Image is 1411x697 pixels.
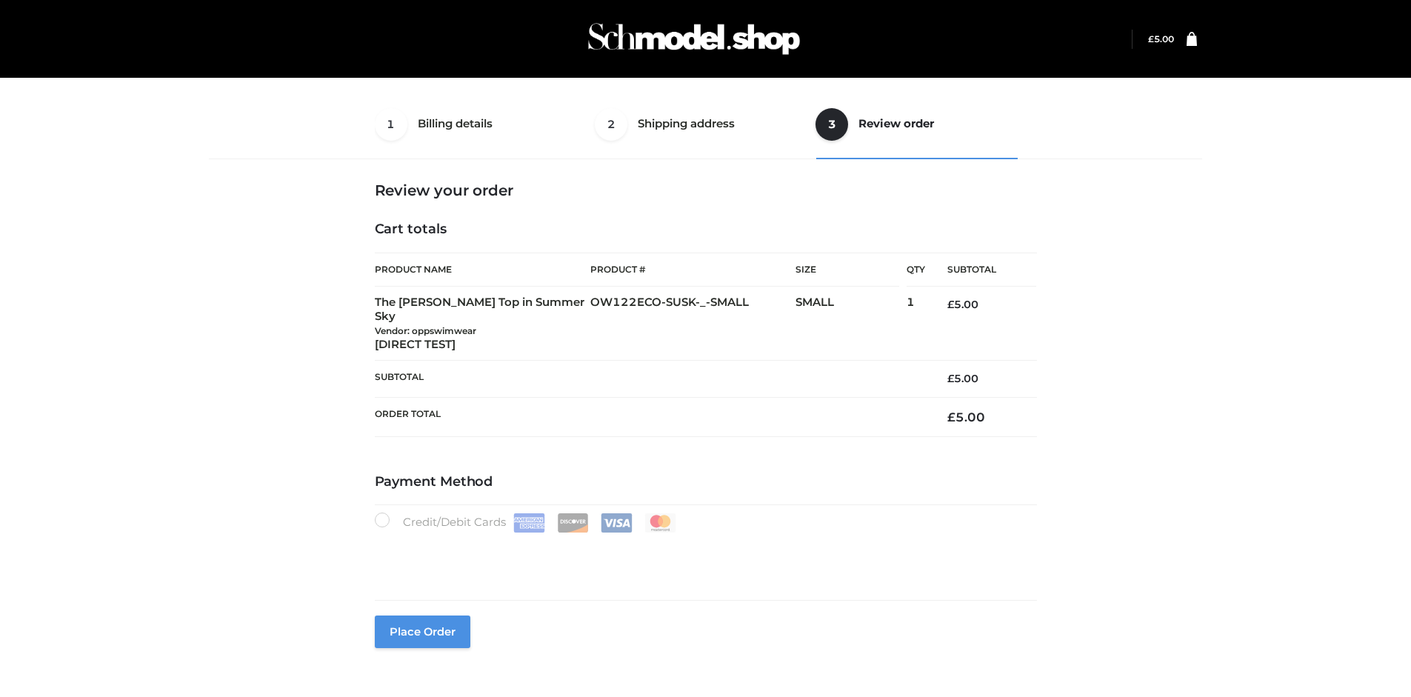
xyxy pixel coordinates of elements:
img: Amex [513,513,545,533]
label: Credit/Debit Cards [375,513,678,533]
td: OW122ECO-SUSK-_-SMALL [590,287,795,361]
span: £ [947,298,954,311]
th: Subtotal [925,253,1036,287]
td: SMALL [795,287,907,361]
bdi: 5.00 [947,372,978,385]
span: £ [947,410,955,424]
th: Subtotal [375,361,926,397]
img: Discover [557,513,589,533]
bdi: 5.00 [947,298,978,311]
bdi: 5.00 [947,410,985,424]
th: Product Name [375,253,591,287]
th: Product # [590,253,795,287]
img: Mastercard [644,513,676,533]
h4: Cart totals [375,221,1037,238]
bdi: 5.00 [1148,33,1174,44]
th: Order Total [375,397,926,436]
h3: Review your order [375,181,1037,199]
h4: Payment Method [375,474,1037,490]
img: Visa [601,513,633,533]
span: £ [1148,33,1154,44]
th: Qty [907,253,925,287]
button: Place order [375,616,470,648]
span: £ [947,372,954,385]
iframe: Secure payment input frame [372,530,1034,584]
a: £5.00 [1148,33,1174,44]
small: Vendor: oppswimwear [375,325,476,336]
td: The [PERSON_NAME] Top in Summer Sky [DIRECT TEST] [375,287,591,361]
th: Size [795,253,899,287]
td: 1 [907,287,925,361]
img: Schmodel Admin 964 [583,10,805,68]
